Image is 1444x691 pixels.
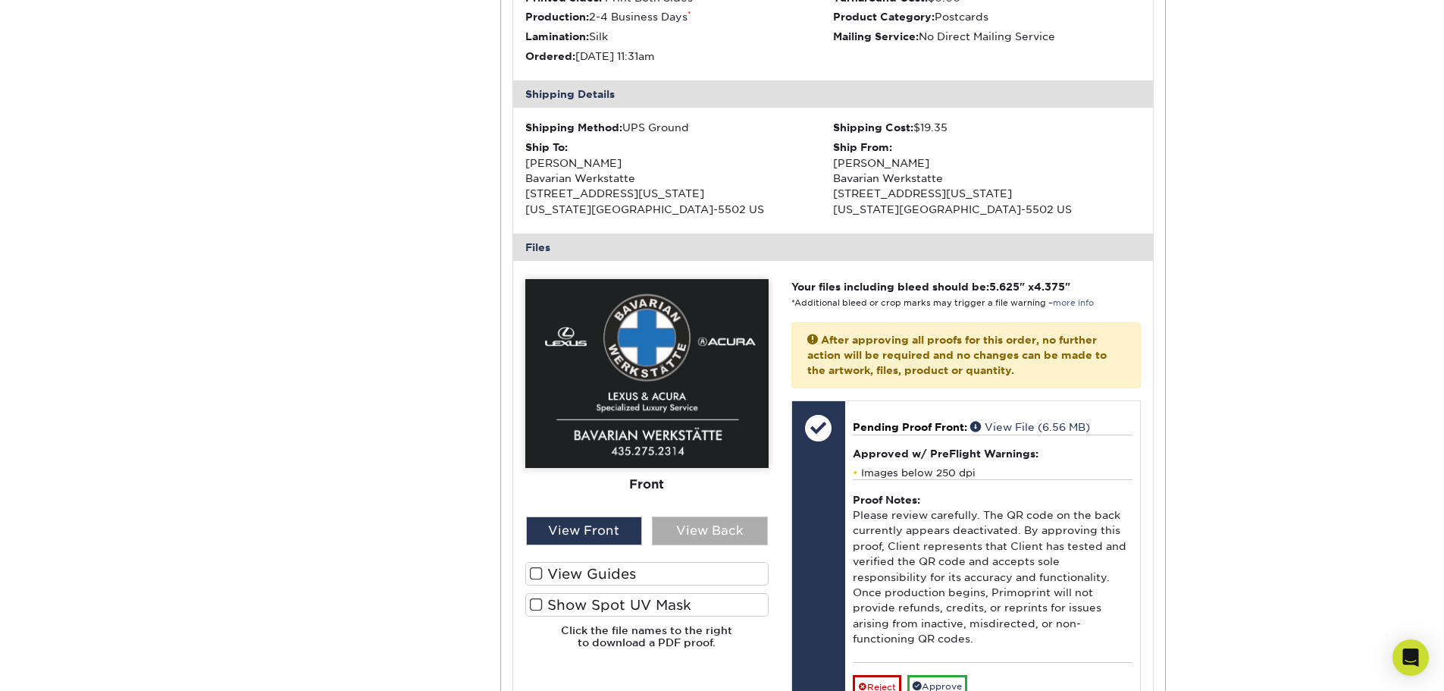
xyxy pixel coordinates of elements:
[525,140,833,217] div: [PERSON_NAME] Bavarian Werkstatte [STREET_ADDRESS][US_STATE] [US_STATE][GEOGRAPHIC_DATA]-5502 US
[525,30,589,42] strong: Lamination:
[791,281,1070,293] strong: Your files including bleed should be: " x "
[833,11,935,23] strong: Product Category:
[525,49,833,64] li: [DATE] 11:31am
[525,11,589,23] strong: Production:
[1392,639,1429,676] div: Open Intercom Messenger
[525,468,769,501] div: Front
[833,141,892,153] strong: Ship From:
[853,466,1132,479] li: Images below 250 dpi
[970,421,1090,433] a: View File (6.56 MB)
[1053,298,1094,308] a: more info
[525,141,568,153] strong: Ship To:
[833,120,1141,135] div: $19.35
[833,29,1141,44] li: No Direct Mailing Service
[652,517,768,545] div: View Back
[525,593,769,617] label: Show Spot UV Mask
[791,298,1094,308] small: *Additional bleed or crop marks may trigger a file warning –
[513,234,1153,261] div: Files
[853,448,1132,460] h4: Approved w/ PreFlight Warnings:
[525,9,833,24] li: 2-4 Business Days
[525,562,769,586] label: View Guides
[4,645,129,686] iframe: Google Customer Reviews
[833,30,919,42] strong: Mailing Service:
[833,121,913,133] strong: Shipping Cost:
[525,121,622,133] strong: Shipping Method:
[525,29,833,44] li: Silk
[525,624,769,661] h6: Click the file names to the right to download a PDF proof.
[807,334,1107,377] strong: After approving all proofs for this order, no further action will be required and no changes can ...
[1034,281,1065,293] span: 4.375
[833,9,1141,24] li: Postcards
[853,421,967,433] span: Pending Proof Front:
[833,140,1141,217] div: [PERSON_NAME] Bavarian Werkstatte [STREET_ADDRESS][US_STATE] [US_STATE][GEOGRAPHIC_DATA]-5502 US
[525,50,575,62] strong: Ordered:
[513,80,1153,108] div: Shipping Details
[526,517,642,545] div: View Front
[989,281,1020,293] span: 5.625
[525,120,833,135] div: UPS Ground
[853,479,1132,662] div: Please review carefully. The QR code on the back currently appears deactivated. By approving this...
[853,494,920,506] strong: Proof Notes:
